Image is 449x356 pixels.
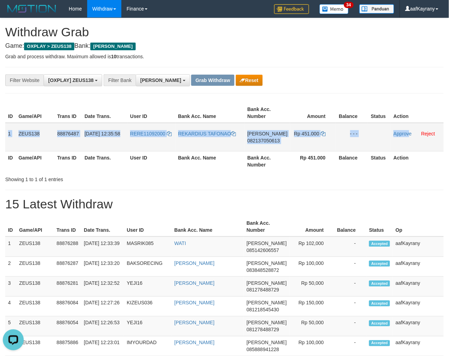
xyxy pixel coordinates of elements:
h1: 15 Latest Withdraw [5,197,444,211]
span: [PERSON_NAME] [247,240,287,246]
td: 4 [5,297,16,317]
td: ZEUS138 [16,123,54,151]
td: MASRIK085 [124,237,171,257]
td: - - - [336,123,368,151]
th: Amount [290,103,336,123]
th: Trans ID [54,217,81,237]
td: - [334,237,366,257]
a: REKARDIUS TAFONAO [178,131,236,136]
th: Trans ID [54,151,82,171]
th: Balance [336,103,368,123]
a: WATI [174,240,186,246]
td: 88876288 [54,237,81,257]
span: [PERSON_NAME] [140,77,181,83]
td: - [334,317,366,336]
th: Action [391,103,444,123]
th: Game/API [16,151,54,171]
th: Amount [290,217,334,237]
button: [OXPLAY] ZEUS138 [44,74,102,86]
span: [PERSON_NAME] [90,43,135,50]
th: Bank Acc. Name [175,103,245,123]
strong: 10 [111,54,117,59]
th: User ID [124,217,171,237]
span: OXPLAY > ZEUS138 [24,43,74,50]
td: - [334,277,366,297]
td: YEJI16 [124,277,171,297]
th: Game/API [16,217,54,237]
a: Reject [421,131,435,136]
a: [PERSON_NAME] [174,300,215,306]
th: Bank Acc. Number [245,151,290,171]
th: ID [5,151,16,171]
span: Accepted [369,281,390,287]
td: Rp 150,000 [290,297,334,317]
th: Status [368,103,391,123]
th: Balance [334,217,366,237]
span: 34 [344,2,353,8]
td: 1 [5,237,16,257]
span: Copy 082137050613 to clipboard [247,138,280,143]
div: Filter Website [5,74,44,86]
th: Op [393,217,444,237]
th: ID [5,217,16,237]
span: [PERSON_NAME] [247,131,287,136]
th: Game/API [16,103,54,123]
span: [DATE] 12:35:58 [84,131,120,136]
th: Bank Acc. Number [244,217,290,237]
span: [PERSON_NAME] [247,340,287,346]
td: ZEUS138 [16,237,54,257]
td: - [334,257,366,277]
span: Copy 081218545430 to clipboard [247,307,279,313]
a: [PERSON_NAME] [174,260,215,266]
span: Copy 081278488729 to clipboard [247,327,279,333]
button: [PERSON_NAME] [136,74,190,86]
td: aafKayrany [393,317,444,336]
h1: Withdraw Grab [5,25,444,39]
span: [PERSON_NAME] [247,320,287,326]
td: [DATE] 12:26:53 [81,317,124,336]
th: Bank Acc. Number [245,103,290,123]
span: Accepted [369,241,390,247]
button: Reset [236,75,263,86]
th: Status [366,217,393,237]
td: YEJI16 [124,317,171,336]
td: [DATE] 12:33:20 [81,257,124,277]
td: ZEUS138 [16,277,54,297]
td: 88876054 [54,317,81,336]
td: [DATE] 12:32:52 [81,277,124,297]
h4: Game: Bank: [5,43,444,50]
span: Accepted [369,340,390,346]
span: [PERSON_NAME] [247,280,287,286]
td: aafKayrany [393,237,444,257]
span: Accepted [369,320,390,326]
td: aafKayrany [393,297,444,317]
span: [PERSON_NAME] [247,260,287,266]
a: Copy 451000 to clipboard [321,131,325,136]
th: Rp 451.000 [290,151,336,171]
div: Showing 1 to 1 of 1 entries [5,173,182,183]
td: aafKayrany [393,257,444,277]
td: - [334,297,366,317]
td: BAKSORECING [124,257,171,277]
button: Grab Withdraw [191,75,234,86]
th: Date Trans. [82,103,127,123]
th: Date Trans. [82,151,127,171]
td: ZEUS138 [16,257,54,277]
a: [PERSON_NAME] [174,320,215,326]
td: Rp 50,000 [290,277,334,297]
th: Status [368,151,391,171]
td: 88876084 [54,297,81,317]
td: Rp 100,000 [290,257,334,277]
span: [OXPLAY] ZEUS138 [48,77,93,83]
img: MOTION_logo.png [5,3,58,14]
th: Trans ID [54,103,82,123]
button: Open LiveChat chat widget [3,3,24,24]
td: 1 [5,123,16,151]
a: Approve [394,131,412,136]
p: Grab and process withdraw. Maximum allowed is transactions. [5,53,444,60]
td: ZEUS138 [16,297,54,317]
td: 5 [5,317,16,336]
td: 88876287 [54,257,81,277]
th: User ID [127,103,175,123]
th: Balance [336,151,368,171]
